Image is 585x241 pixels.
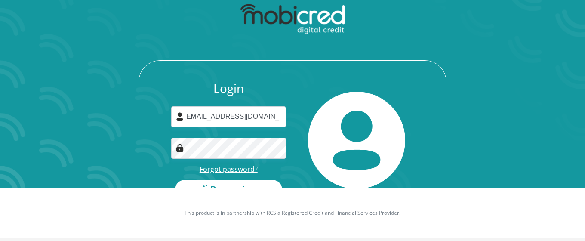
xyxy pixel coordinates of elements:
img: Image [175,144,184,152]
input: Username [171,106,286,127]
img: user-icon image [175,112,184,121]
img: mobicred logo [240,4,344,34]
a: Forgot password? [200,164,258,174]
p: This product is in partnership with RCS a Registered Credit and Financial Services Provider. [54,209,531,217]
h3: Login [171,81,286,96]
button: Processing [175,180,282,199]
